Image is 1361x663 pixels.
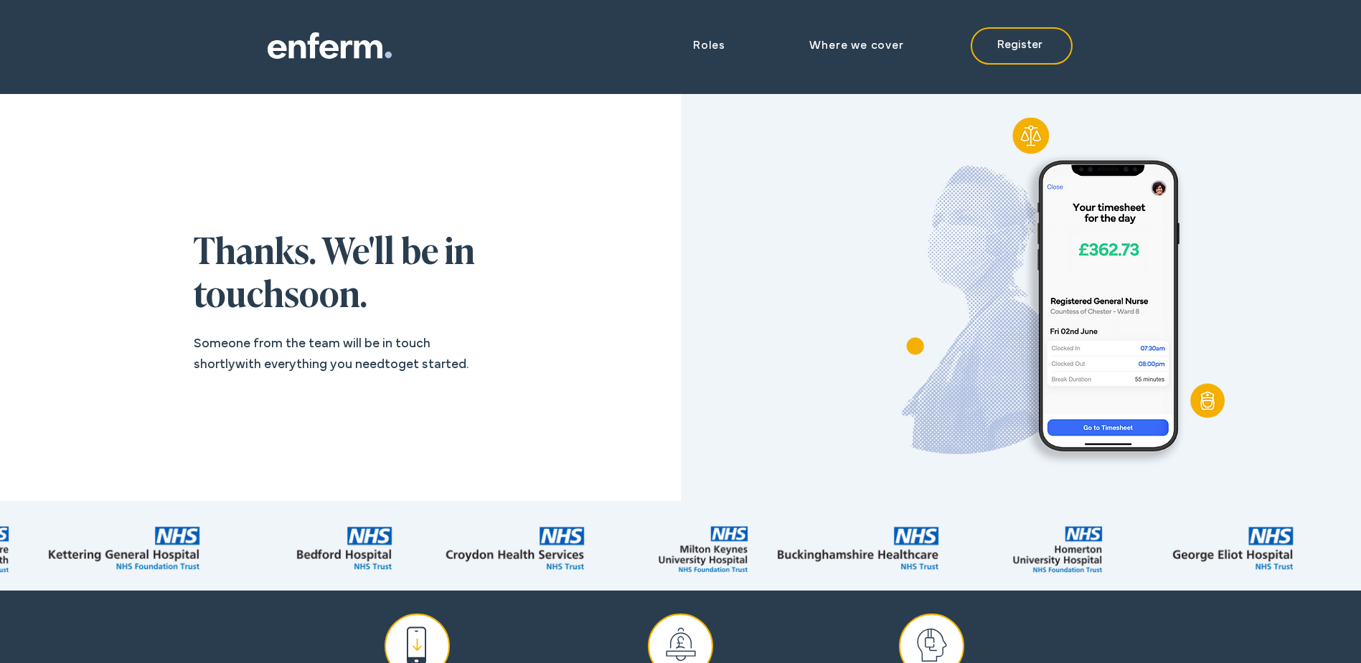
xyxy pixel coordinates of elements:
[693,40,725,52] span: Roles
[622,33,733,59] div: Roles
[608,522,753,573] img: NHS-Milton-Keynes-University-Hospital.png
[809,40,903,52] span: Where we cover
[194,232,480,319] h1: soon.
[622,33,911,59] nav: Site
[997,39,1042,52] span: Register
[398,359,469,371] span: get started.
[796,118,1225,471] img: Timesheet-Payment
[385,359,398,371] span: to
[194,339,430,371] span: Someone from the team will be in touch shortly
[971,27,1073,65] a: Register
[235,359,385,371] span: with everything you need
[771,522,945,573] img: NHS-Buckinghamshire-Healthcare-.png
[738,33,911,59] a: Where we cover
[194,236,475,315] span: Thanks. We'll be in touch
[416,522,590,573] img: NHS-Croydon-Health-Services.png
[224,522,398,573] img: NHS-Royal-Bolton-Hospital.png
[963,522,1107,573] img: NHS-Homerton-University-Hospital.png
[32,522,206,573] img: NHS-Kettering-General-Hospital.png
[1125,522,1299,573] img: NHS-George-Eliot-Hospital-.png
